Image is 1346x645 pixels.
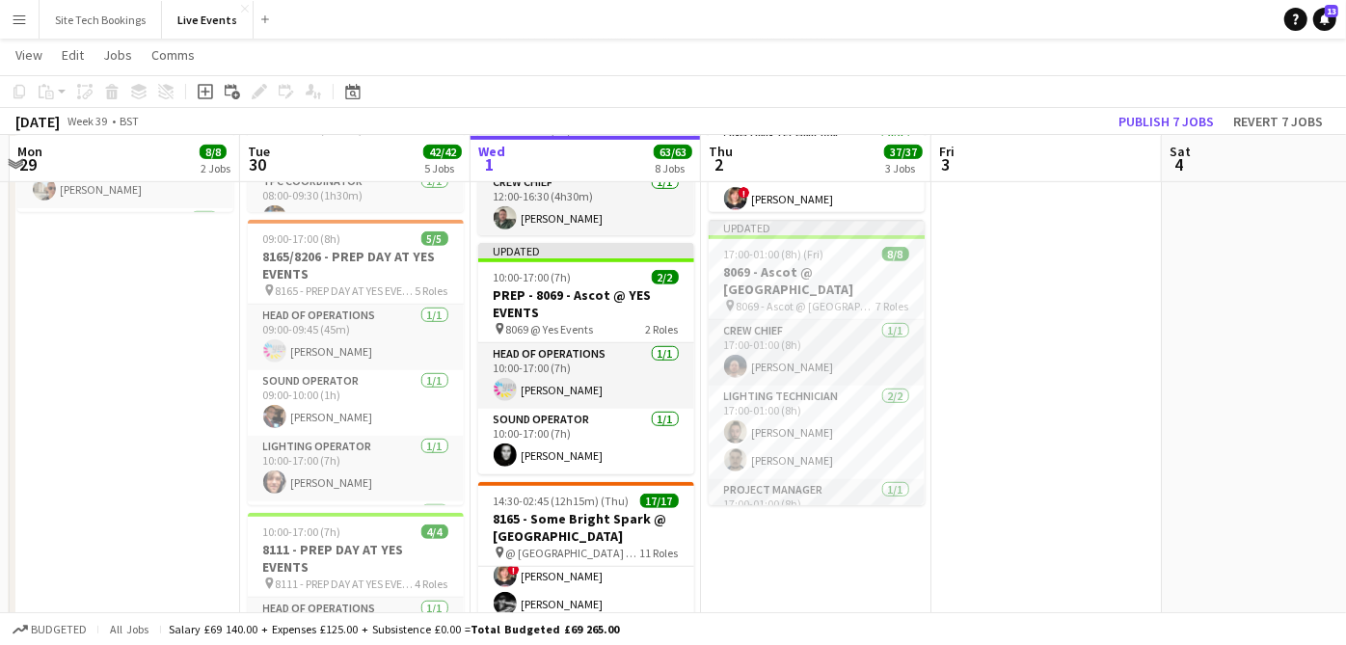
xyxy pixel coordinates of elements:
[248,143,270,160] span: Tue
[709,386,925,479] app-card-role: Lighting Technician2/217:00-01:00 (8h)[PERSON_NAME][PERSON_NAME]
[1325,5,1338,17] span: 13
[739,187,750,199] span: !
[62,46,84,64] span: Edit
[709,320,925,386] app-card-role: Crew Chief1/117:00-01:00 (8h)[PERSON_NAME]
[478,143,505,160] span: Wed
[248,220,464,505] app-job-card: 09:00-17:00 (8h)5/58165/8206 - PREP DAY AT YES EVENTS 8165 - PREP DAY AT YES EVENTS5 RolesHead of...
[31,623,87,636] span: Budgeted
[478,510,694,545] h3: 8165 - Some Bright Spark @ [GEOGRAPHIC_DATA]
[263,231,341,246] span: 09:00-17:00 (8h)
[706,153,733,175] span: 2
[640,494,679,508] span: 17/17
[169,622,619,636] div: Salary £69 140.00 + Expenses £125.00 + Subsistence £0.00 =
[494,494,630,508] span: 14:30-02:45 (12h15m) (Thu)
[882,247,909,261] span: 8/8
[248,436,464,501] app-card-role: Lighting Operator1/110:00-17:00 (7h)[PERSON_NAME]
[936,153,955,175] span: 3
[737,299,876,313] span: 8069 - Ascot @ [GEOGRAPHIC_DATA]
[64,114,112,128] span: Week 39
[248,305,464,370] app-card-role: Head of Operations1/109:00-09:45 (45m)[PERSON_NAME]
[506,322,594,336] span: 8069 @ Yes Events
[885,161,922,175] div: 3 Jobs
[709,220,925,235] div: Updated
[421,231,448,246] span: 5/5
[508,564,520,576] span: !
[1225,109,1331,134] button: Revert 7 jobs
[709,124,925,274] app-card-role: Lighting Technician4/416:30-02:00 (9h30m)[PERSON_NAME]![PERSON_NAME]
[276,577,416,591] span: 8111 - PREP DAY AT YES EVENTS
[54,42,92,67] a: Edit
[1170,143,1191,160] span: Sat
[95,42,140,67] a: Jobs
[709,143,733,160] span: Thu
[478,243,694,258] div: Updated
[248,248,464,282] h3: 8165/8206 - PREP DAY AT YES EVENTS
[40,1,162,39] button: Site Tech Bookings
[14,153,42,175] span: 29
[1111,109,1222,134] button: Publish 7 jobs
[8,42,50,67] a: View
[709,263,925,298] h3: 8069 - Ascot @ [GEOGRAPHIC_DATA]
[248,171,464,236] app-card-role: TPC Coordinator1/108:00-09:30 (1h30m)[PERSON_NAME]
[652,270,679,284] span: 2/2
[423,145,462,159] span: 42/42
[162,1,254,39] button: Live Events
[884,145,923,159] span: 37/37
[144,42,202,67] a: Comms
[200,145,227,159] span: 8/8
[646,322,679,336] span: 2 Roles
[654,145,692,159] span: 63/63
[478,172,694,237] app-card-role: Crew Chief1/112:00-16:30 (4h30m)[PERSON_NAME]
[10,619,90,640] button: Budgeted
[640,546,679,560] span: 11 Roles
[724,247,824,261] span: 17:00-01:00 (8h) (Fri)
[709,220,925,505] app-job-card: Updated17:00-01:00 (8h) (Fri)8/88069 - Ascot @ [GEOGRAPHIC_DATA] 8069 - Ascot @ [GEOGRAPHIC_DATA]...
[245,153,270,175] span: 30
[506,546,640,560] span: @ [GEOGRAPHIC_DATA] - 8165
[939,143,955,160] span: Fri
[248,370,464,436] app-card-role: Sound Operator1/109:00-10:00 (1h)[PERSON_NAME]
[416,283,448,298] span: 5 Roles
[876,299,909,313] span: 7 Roles
[120,114,139,128] div: BST
[106,622,152,636] span: All jobs
[655,161,691,175] div: 8 Jobs
[17,143,42,160] span: Mon
[709,479,925,545] app-card-role: Project Manager1/117:00-01:00 (8h)
[1167,153,1191,175] span: 4
[424,161,461,175] div: 5 Jobs
[416,577,448,591] span: 4 Roles
[471,622,619,636] span: Total Budgeted £69 265.00
[1313,8,1336,31] a: 13
[276,283,416,298] span: 8165 - PREP DAY AT YES EVENTS
[151,46,195,64] span: Comms
[248,541,464,576] h3: 8111 - PREP DAY AT YES EVENTS
[17,208,233,274] app-card-role: Sound Technician1/1
[478,343,694,409] app-card-role: Head of Operations1/110:00-17:00 (7h)[PERSON_NAME]
[478,286,694,321] h3: PREP - 8069 - Ascot @ YES EVENTS
[478,243,694,474] app-job-card: Updated10:00-17:00 (7h)2/2PREP - 8069 - Ascot @ YES EVENTS 8069 @ Yes Events2 RolesHead of Operat...
[478,409,694,474] app-card-role: Sound Operator1/110:00-17:00 (7h)[PERSON_NAME]
[15,112,60,131] div: [DATE]
[475,153,505,175] span: 1
[248,501,464,567] app-card-role: Production Director1/1
[103,46,132,64] span: Jobs
[201,161,230,175] div: 2 Jobs
[263,524,341,539] span: 10:00-17:00 (7h)
[15,46,42,64] span: View
[494,270,572,284] span: 10:00-17:00 (7h)
[421,524,448,539] span: 4/4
